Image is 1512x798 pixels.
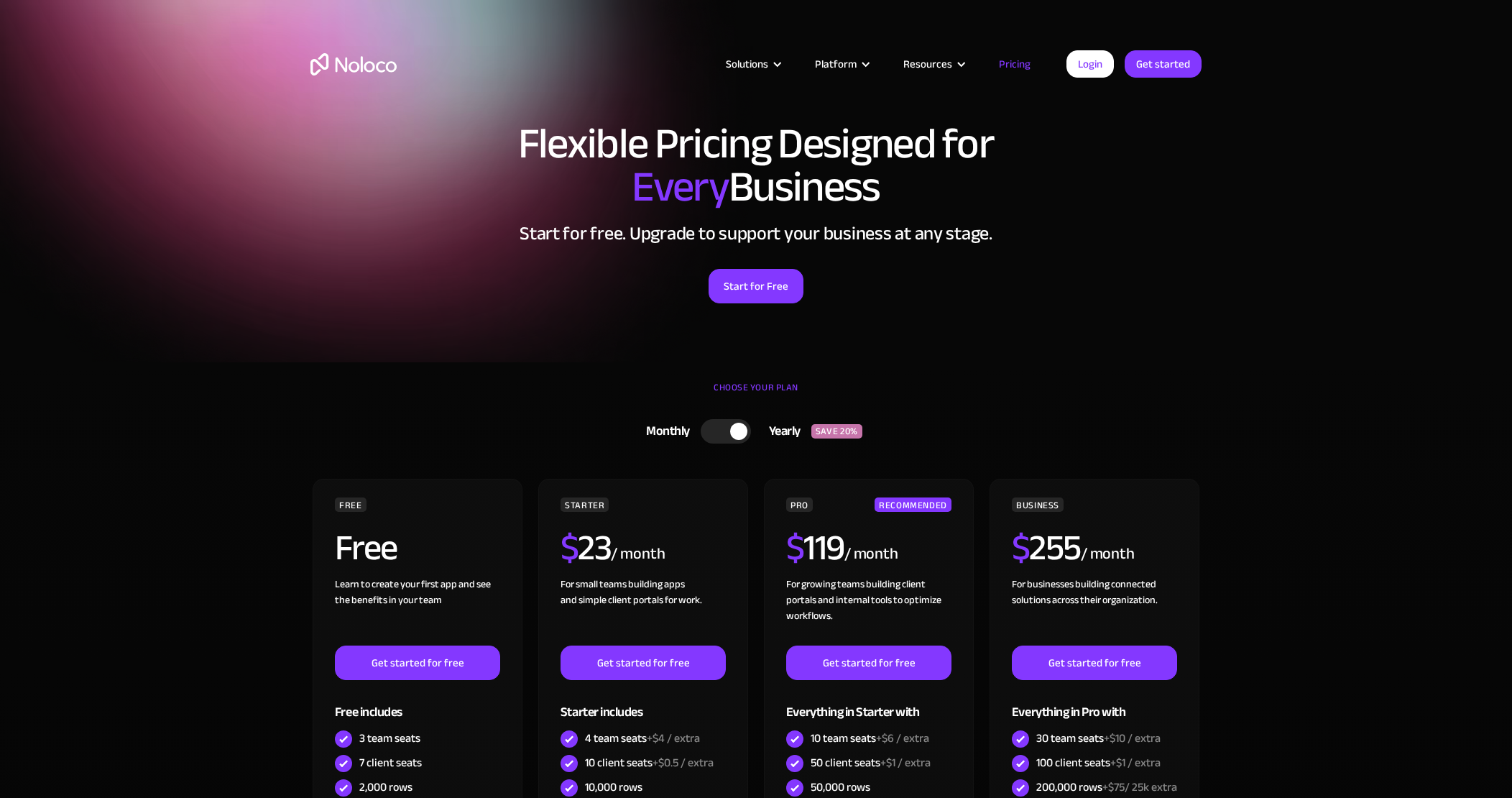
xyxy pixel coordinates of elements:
[561,577,726,646] div: For small teams building apps and simple client portals for work. ‍
[561,530,612,566] h2: 23
[585,730,700,746] div: 4 team seats
[310,377,1202,413] div: CHOOSE YOUR PLAN
[335,646,500,680] a: Get started for free
[1036,779,1177,795] div: 200,000 rows
[310,223,1202,244] h2: Start for free. Upgrade to support your business at any stage.
[335,680,500,727] div: Free includes
[811,424,862,439] div: SAVE 20%
[647,728,700,749] span: +$4 / extra
[653,752,714,774] span: +$0.5 / extra
[1012,497,1064,512] div: BUSINESS
[335,577,500,646] div: Learn to create your first app and see the benefits in your team ‍
[561,646,726,680] a: Get started for free
[359,730,420,746] div: 3 team seats
[561,514,578,582] span: $
[1125,50,1202,78] a: Get started
[561,497,609,512] div: STARTER
[786,514,804,582] span: $
[359,779,412,795] div: 2,000 rows
[903,55,952,73] div: Resources
[875,497,951,512] div: RECOMMENDED
[708,55,797,73] div: Solutions
[310,122,1202,208] h1: Flexible Pricing Designed for Business
[726,55,768,73] div: Solutions
[1012,530,1081,566] h2: 255
[632,147,729,227] span: Every
[797,55,885,73] div: Platform
[359,755,422,771] div: 7 client seats
[585,755,714,771] div: 10 client seats
[1102,776,1177,798] span: +$75/ 25k extra
[1012,680,1177,727] div: Everything in Pro with
[1066,50,1114,78] a: Login
[786,530,844,566] h2: 119
[885,55,981,73] div: Resources
[709,269,803,303] a: Start for Free
[811,779,870,795] div: 50,000 rows
[1081,543,1135,566] div: / month
[815,55,857,73] div: Platform
[880,752,931,774] span: +$1 / extra
[786,577,951,646] div: For growing teams building client portals and internal tools to optimize workflows.
[1110,752,1161,774] span: +$1 / extra
[1012,577,1177,646] div: For businesses building connected solutions across their organization. ‍
[335,497,367,512] div: FREE
[981,55,1048,73] a: Pricing
[335,530,397,566] h2: Free
[310,53,397,75] a: home
[786,497,813,512] div: PRO
[561,680,726,727] div: Starter includes
[811,730,929,746] div: 10 team seats
[611,543,665,566] div: / month
[786,680,951,727] div: Everything in Starter with
[1012,646,1177,680] a: Get started for free
[811,755,931,771] div: 50 client seats
[1012,514,1030,582] span: $
[628,421,701,442] div: Monthly
[844,543,898,566] div: / month
[1104,728,1161,749] span: +$10 / extra
[876,728,929,749] span: +$6 / extra
[1036,755,1161,771] div: 100 client seats
[786,646,951,680] a: Get started for free
[751,421,811,442] div: Yearly
[585,779,642,795] div: 10,000 rows
[1036,730,1161,746] div: 30 team seats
